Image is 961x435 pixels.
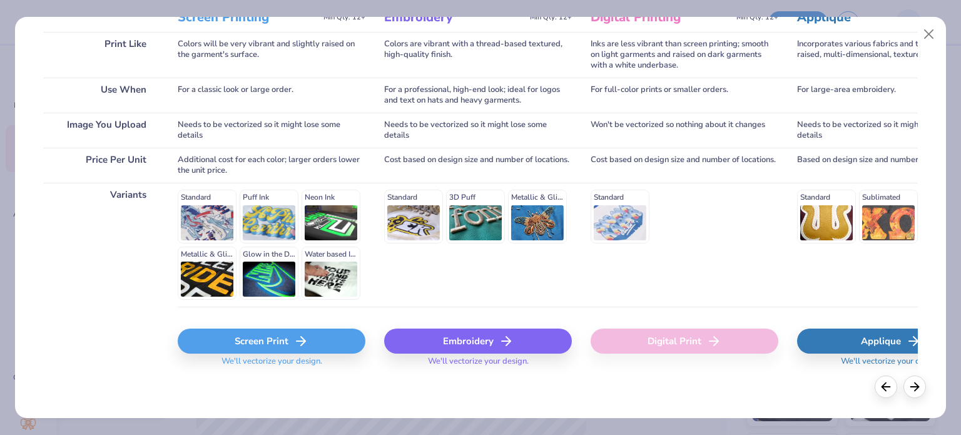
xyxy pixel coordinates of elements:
div: Digital Print [591,329,778,354]
span: Min Qty: 12+ [323,13,365,22]
div: Variants [43,183,159,307]
div: For full-color prints or smaller orders. [591,78,778,113]
div: Cost based on design size and number of locations. [384,148,572,183]
div: Cost based on design size and number of locations. [591,148,778,183]
span: We'll vectorize your design. [836,356,947,374]
button: Close [917,23,941,46]
span: We'll vectorize your design. [423,356,534,374]
h3: Screen Printing [178,9,318,26]
h3: Digital Printing [591,9,731,26]
div: Needs to be vectorized so it might lose some details [384,113,572,148]
div: Image You Upload [43,113,159,148]
span: Min Qty: 12+ [530,13,572,22]
div: Print Like [43,32,159,78]
div: Colors are vibrant with a thread-based textured, high-quality finish. [384,32,572,78]
div: Needs to be vectorized so it might lose some details [178,113,365,148]
div: Additional cost for each color; larger orders lower the unit price. [178,148,365,183]
div: Use When [43,78,159,113]
span: We'll vectorize your design. [216,356,327,374]
div: Colors will be very vibrant and slightly raised on the garment's surface. [178,32,365,78]
div: For a professional, high-end look; ideal for logos and text on hats and heavy garments. [384,78,572,113]
h3: Applique [797,9,938,26]
h3: Embroidery [384,9,525,26]
div: Price Per Unit [43,148,159,183]
div: For a classic look or large order. [178,78,365,113]
div: Embroidery [384,329,572,354]
div: Inks are less vibrant than screen printing; smooth on light garments and raised on dark garments ... [591,32,778,78]
div: Won't be vectorized so nothing about it changes [591,113,778,148]
div: Screen Print [178,329,365,354]
span: Min Qty: 12+ [736,13,778,22]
